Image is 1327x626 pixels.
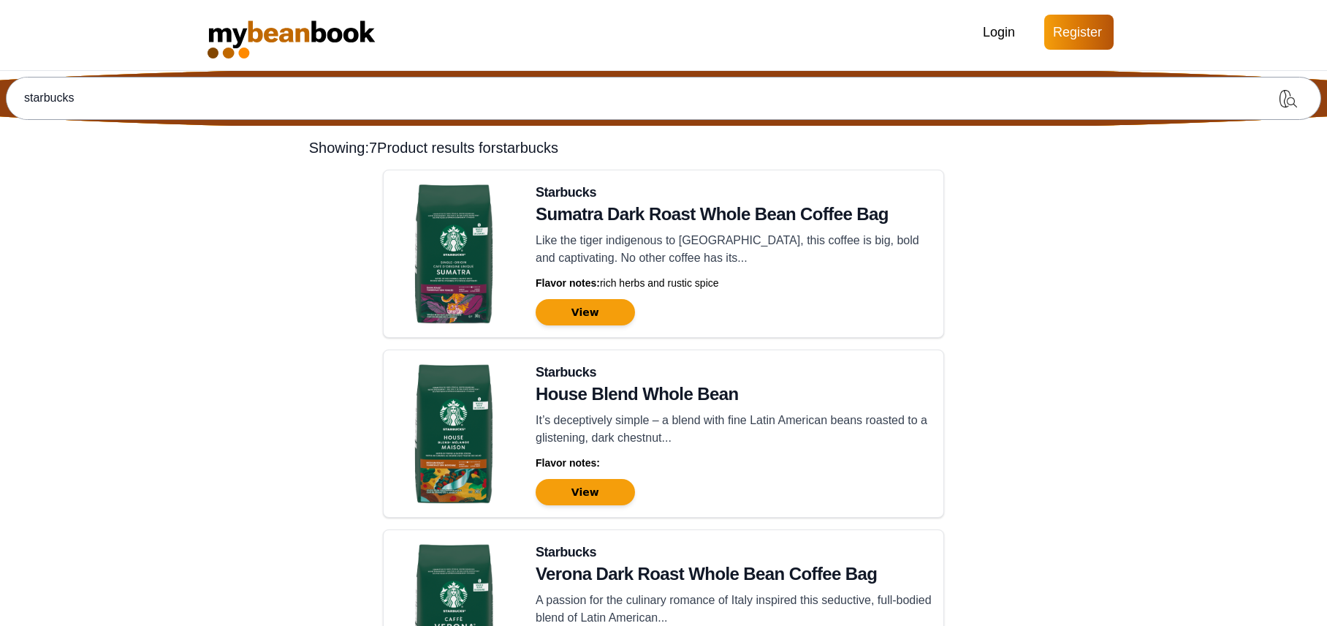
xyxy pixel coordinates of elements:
[536,457,600,469] b: Flavor notes:
[536,276,932,290] p: rich herbs and rustic spice
[383,170,944,338] a: Starbucks Sumatra Dark Roast Whole Bean Coffee Bag Like the tiger indigenous to [GEOGRAPHIC_DATA]...
[309,137,1019,158] h1: Showing: Product results for
[536,382,932,406] h5: House Blend Whole Bean
[536,562,932,586] h5: Verona Dark Roast Whole Bean Coffee Bag
[536,203,932,226] h5: Sumatra Dark Roast Whole Bean Coffee Bag
[208,12,406,59] img: MyBeanBook
[536,277,600,289] b: Flavor notes:
[536,299,635,325] button: View
[369,140,377,156] b: 7
[536,542,932,562] h5: Starbucks
[383,350,944,518] a: Starbucks House Blend Whole Bean It’s deceptively simple – a blend with fine Latin American beans...
[974,15,1027,50] button: Login
[536,362,932,382] h5: Starbucks
[536,182,932,203] h5: Starbucks
[536,479,635,505] button: View
[536,412,932,447] p: It’s deceptively simple – a blend with fine Latin American beans roasted to a glistening, dark ch...
[1280,90,1297,108] img: coffee-bean.png
[1044,15,1114,50] button: Register
[974,15,1033,50] a: Login
[495,140,558,156] b: starbucks
[1044,15,1119,50] a: Register
[536,232,932,267] p: Like the tiger indigenous to [GEOGRAPHIC_DATA], this coffee is big, bold and captivating. No othe...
